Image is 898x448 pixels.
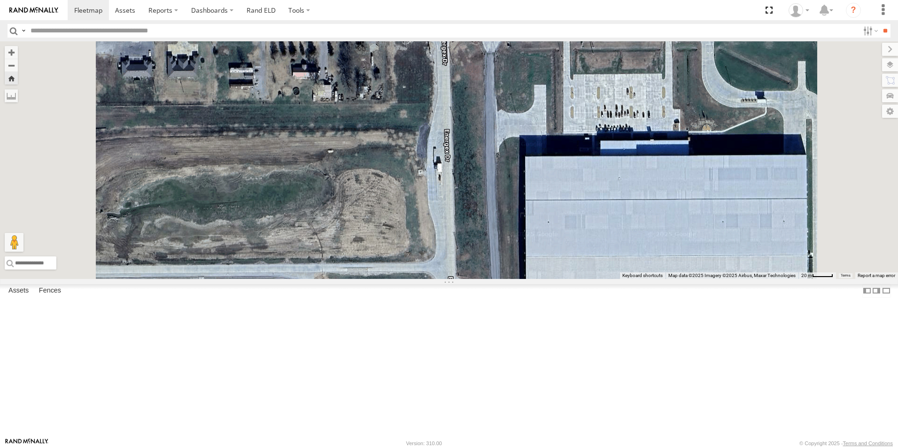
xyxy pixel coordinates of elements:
label: Measure [5,89,18,102]
a: Visit our Website [5,439,48,448]
a: Terms and Conditions [843,440,893,446]
button: Zoom Home [5,72,18,85]
span: 20 m [801,273,812,278]
button: Zoom in [5,46,18,59]
i: ? [846,3,861,18]
label: Assets [4,284,33,297]
div: Craig King [785,3,813,17]
div: © Copyright 2025 - [799,440,893,446]
label: Fences [34,284,66,297]
label: Search Query [20,24,27,38]
button: Map Scale: 20 m per 41 pixels [798,272,836,279]
button: Drag Pegman onto the map to open Street View [5,233,23,252]
a: Terms (opens in new tab) [841,274,851,278]
label: Hide Summary Table [882,284,891,298]
span: Map data ©2025 Imagery ©2025 Airbus, Maxar Technologies [668,273,796,278]
a: Report a map error [858,273,895,278]
button: Zoom out [5,59,18,72]
img: rand-logo.svg [9,7,58,14]
label: Map Settings [882,105,898,118]
label: Dock Summary Table to the Left [862,284,872,298]
label: Search Filter Options [859,24,880,38]
button: Keyboard shortcuts [622,272,663,279]
div: Version: 310.00 [406,440,442,446]
label: Dock Summary Table to the Right [872,284,881,298]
